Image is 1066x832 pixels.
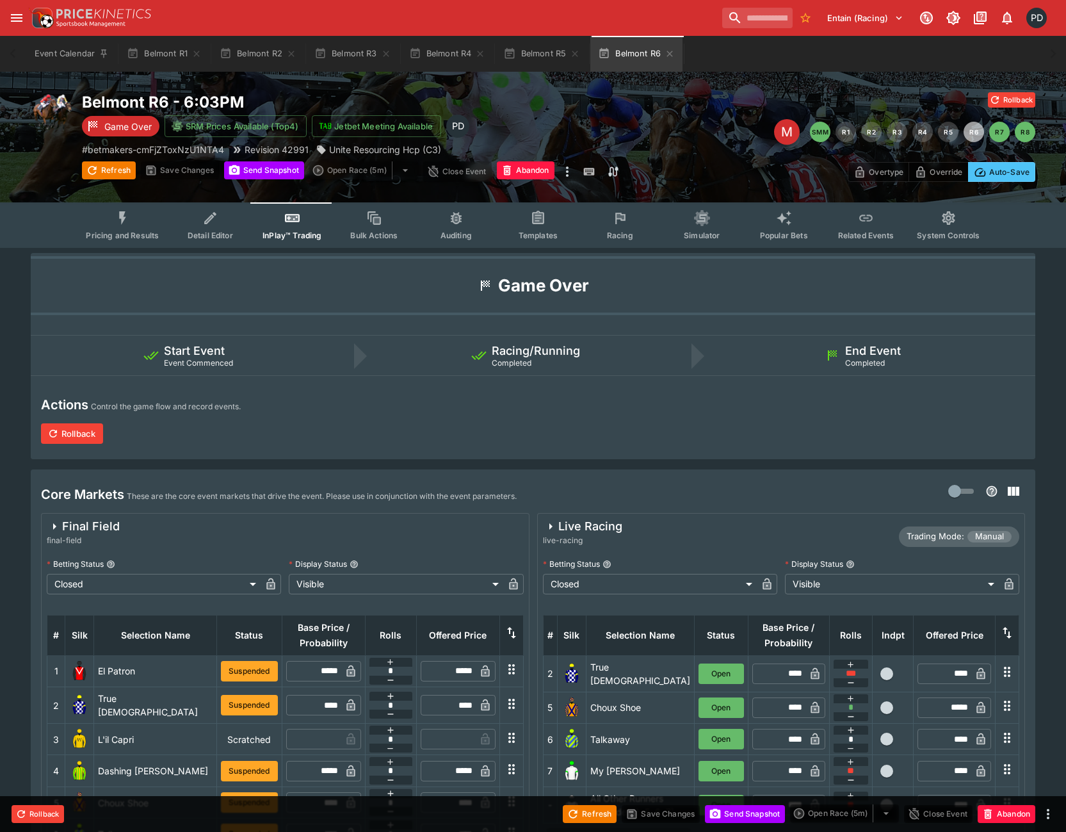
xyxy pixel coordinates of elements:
td: 4 [47,755,65,787]
td: 5 [47,787,65,818]
td: 2 [543,655,557,692]
th: Status [694,615,748,655]
td: Choux Shoe [94,787,217,818]
img: runner 2 [561,664,582,684]
button: Send Snapshot [224,161,304,179]
div: split button [790,804,899,822]
button: Abandon [497,161,554,179]
th: Status [217,615,282,655]
span: System Controls [917,231,980,240]
h5: Racing/Running [492,343,580,358]
button: R8 [1015,122,1035,142]
td: 6 [543,724,557,755]
span: Racing [607,231,633,240]
th: # [47,615,65,655]
span: live-racing [543,534,622,547]
td: Talkaway [586,724,694,755]
nav: pagination navigation [810,122,1035,142]
th: # [543,615,557,655]
button: R1 [836,122,856,142]
span: Manual [967,530,1012,543]
img: PriceKinetics Logo [28,5,54,31]
img: blank-silk.png [561,795,582,815]
button: Suspended [221,792,277,813]
th: Offered Price [416,615,499,655]
p: Control the game flow and record events. [91,400,241,413]
div: Start From [848,162,1035,182]
img: runner 5 [561,697,582,718]
th: Offered Price [914,615,996,655]
input: search [722,8,793,28]
div: split button [309,161,418,179]
button: Betting Status [106,560,115,569]
h5: End Event [845,343,901,358]
p: Copy To Clipboard [82,143,224,156]
button: R5 [938,122,958,142]
td: 7 [543,755,557,787]
img: PriceKinetics [56,9,151,19]
button: Paul Dicioccio [1022,4,1051,32]
button: R2 [861,122,882,142]
img: runner 1 [69,661,90,681]
button: Connected to PK [915,6,938,29]
button: open drawer [5,6,28,29]
td: - [543,787,557,823]
p: Override [930,165,962,179]
span: Detail Editor [188,231,233,240]
span: Bulk Actions [350,231,398,240]
div: Final Field [47,519,120,534]
button: R4 [912,122,933,142]
h4: Core Markets [41,486,124,503]
button: No Bookmarks [795,8,816,28]
h4: Actions [41,396,88,413]
button: Belmont R5 [496,36,588,72]
div: Edit Meeting [774,119,800,145]
img: runner 5 [69,792,90,813]
button: Rollback [988,92,1035,108]
p: Game Over [104,120,152,133]
td: El Patron [94,655,217,687]
button: more [560,161,575,182]
div: Closed [47,574,261,594]
td: All Other Runners (excludes 2, 5, 6, 7) [586,787,694,823]
span: Simulator [684,231,720,240]
span: Completed [845,358,885,368]
td: L'il Capri [94,724,217,755]
td: Dashing [PERSON_NAME] [94,755,217,787]
button: Override [909,162,968,182]
button: Suspended [221,761,277,781]
button: Send Snapshot [705,805,785,823]
img: jetbet-logo.svg [319,120,332,133]
button: Belmont R1 [119,36,209,72]
td: 3 [47,724,65,755]
button: Auto-Save [968,162,1035,182]
td: My [PERSON_NAME] [586,755,694,787]
button: Belmont R4 [401,36,494,72]
th: Silk [65,615,94,655]
button: Open [699,664,744,684]
td: 5 [543,692,557,723]
div: Live Racing [543,519,622,534]
button: Refresh [563,805,617,823]
span: final-field [47,534,120,547]
button: Select Tenant [820,8,911,28]
button: R6 [964,122,984,142]
span: Popular Bets [760,231,808,240]
p: Scratched [221,733,277,746]
p: These are the core event markets that drive the event. Please use in conjunction with the event p... [127,490,517,503]
img: runner 2 [69,695,90,715]
p: Display Status [289,559,347,569]
button: R3 [887,122,907,142]
button: Refresh [82,161,136,179]
p: Trading Mode: [907,530,964,543]
img: runner 3 [69,729,90,749]
div: Unite Resourcing Hcp (C3) [316,143,441,156]
button: Belmont R3 [307,36,399,72]
button: Suspended [221,695,277,715]
h5: Start Event [164,343,225,358]
th: Base Price / Probability [282,615,365,655]
h1: Game Over [498,275,589,297]
button: R7 [989,122,1010,142]
button: Overtype [848,162,909,182]
img: runner 7 [561,761,582,781]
